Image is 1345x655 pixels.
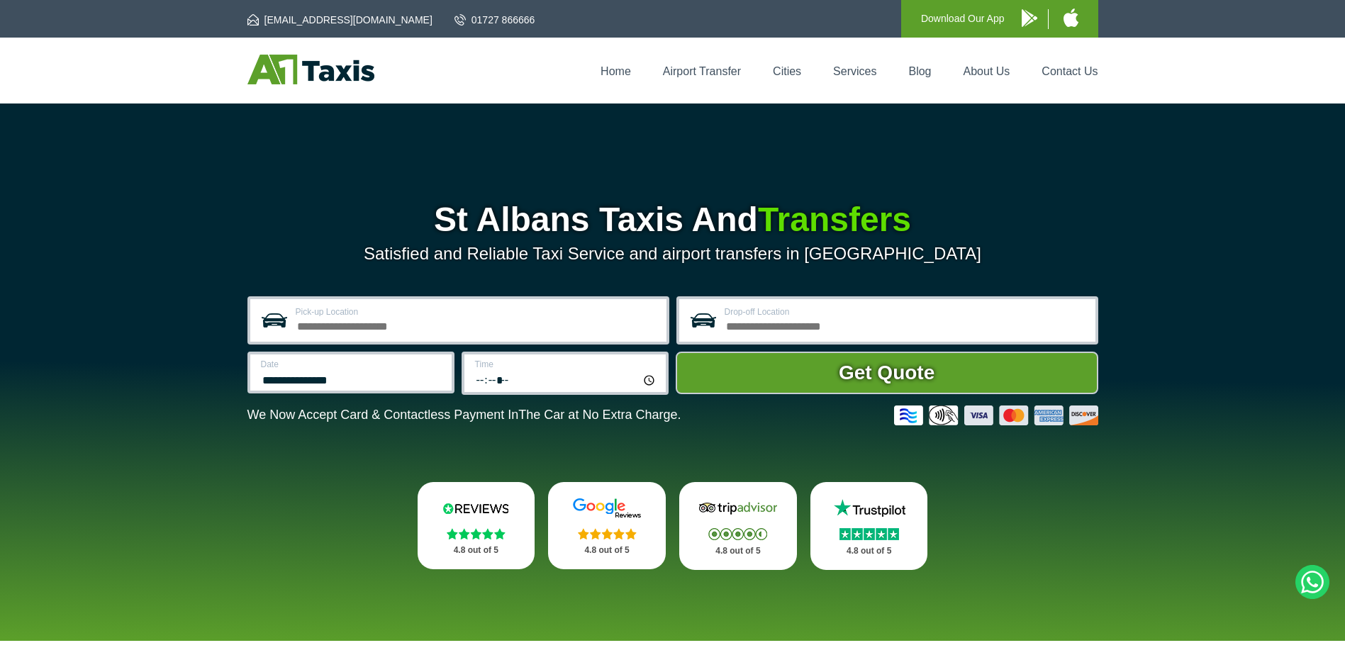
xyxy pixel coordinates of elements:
[725,308,1087,316] label: Drop-off Location
[708,528,767,540] img: Stars
[247,244,1098,264] p: Satisfied and Reliable Taxi Service and airport transfers in [GEOGRAPHIC_DATA]
[247,13,432,27] a: [EMAIL_ADDRESS][DOMAIN_NAME]
[433,542,520,559] p: 4.8 out of 5
[696,498,781,519] img: Tripadvisor
[418,482,535,569] a: Reviews.io Stars 4.8 out of 5
[773,65,801,77] a: Cities
[810,482,928,570] a: Trustpilot Stars 4.8 out of 5
[1022,9,1037,27] img: A1 Taxis Android App
[433,498,518,519] img: Reviews.io
[908,65,931,77] a: Blog
[247,408,681,422] p: We Now Accept Card & Contactless Payment In
[447,528,506,539] img: Stars
[564,542,650,559] p: 4.8 out of 5
[548,482,666,569] a: Google Stars 4.8 out of 5
[296,308,658,316] label: Pick-up Location
[261,360,443,369] label: Date
[247,203,1098,237] h1: St Albans Taxis And
[475,360,657,369] label: Time
[676,352,1098,394] button: Get Quote
[454,13,535,27] a: 01727 866666
[564,498,649,519] img: Google
[601,65,631,77] a: Home
[695,542,781,560] p: 4.8 out of 5
[758,201,911,238] span: Transfers
[679,482,797,570] a: Tripadvisor Stars 4.8 out of 5
[839,528,899,540] img: Stars
[826,542,913,560] p: 4.8 out of 5
[1042,65,1098,77] a: Contact Us
[247,55,374,84] img: A1 Taxis St Albans LTD
[578,528,637,539] img: Stars
[964,65,1010,77] a: About Us
[663,65,741,77] a: Airport Transfer
[1064,9,1078,27] img: A1 Taxis iPhone App
[827,498,912,519] img: Trustpilot
[518,408,681,422] span: The Car at No Extra Charge.
[894,405,1098,425] img: Credit And Debit Cards
[833,65,876,77] a: Services
[921,10,1005,28] p: Download Our App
